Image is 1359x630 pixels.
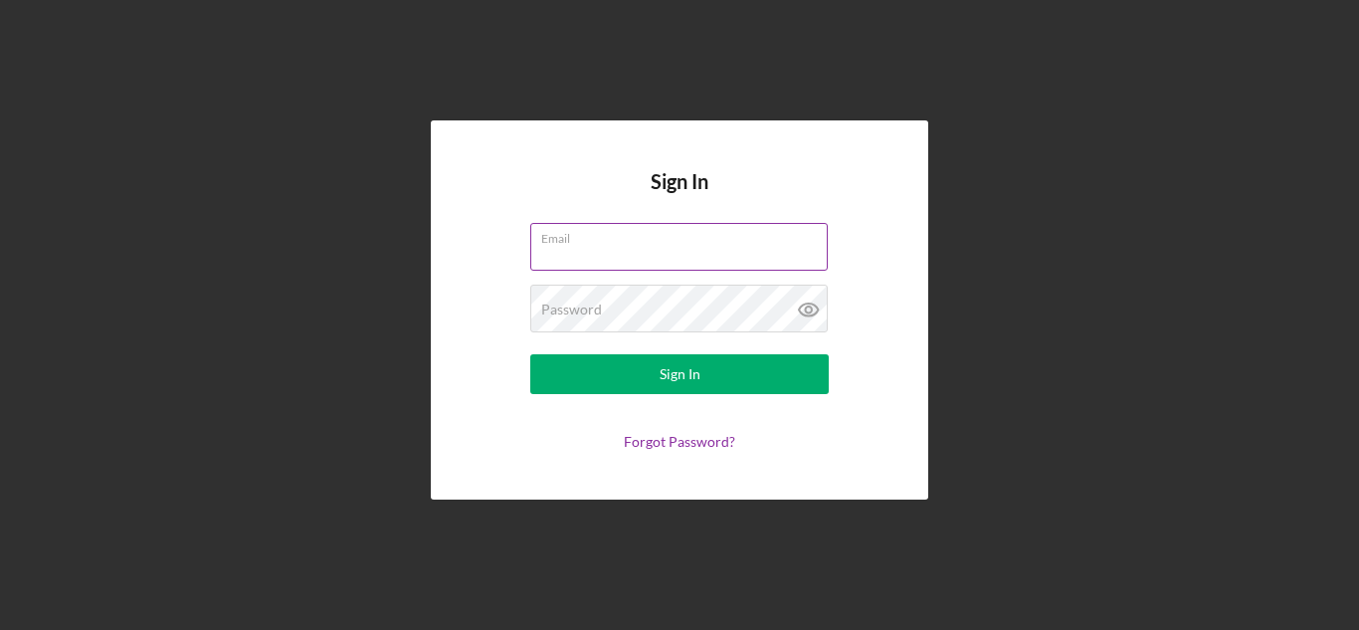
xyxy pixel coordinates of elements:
[530,354,829,394] button: Sign In
[624,433,735,450] a: Forgot Password?
[541,224,828,246] label: Email
[651,170,708,223] h4: Sign In
[660,354,700,394] div: Sign In
[541,302,602,317] label: Password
